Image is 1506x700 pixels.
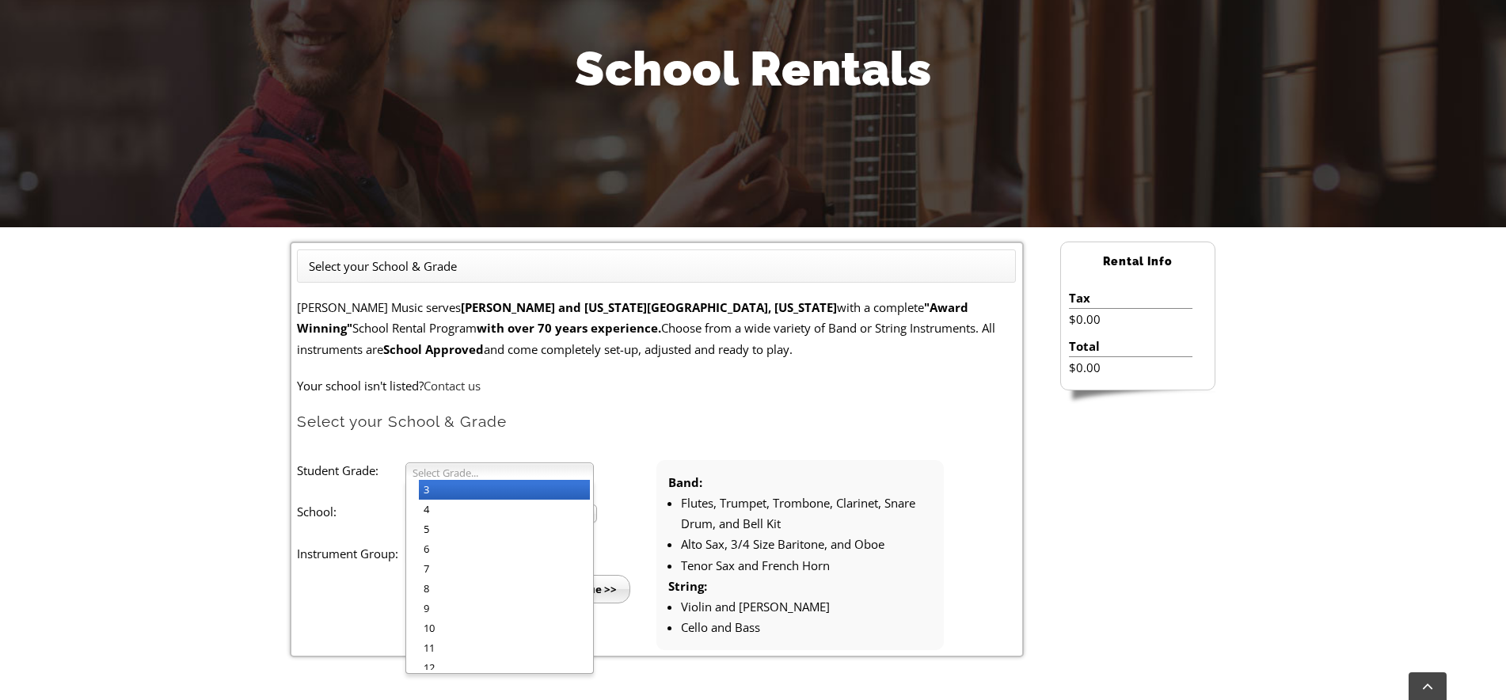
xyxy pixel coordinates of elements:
li: 11 [419,638,590,658]
strong: [PERSON_NAME] and [US_STATE][GEOGRAPHIC_DATA], [US_STATE] [461,299,837,315]
li: Tax [1069,287,1192,309]
li: $0.00 [1069,357,1192,378]
h2: Rental Info [1061,248,1215,276]
li: 8 [419,579,590,599]
li: Total [1069,336,1192,357]
li: Alto Sax, 3/4 Size Baritone, and Oboe [681,534,932,554]
li: 10 [419,618,590,638]
li: 5 [419,519,590,539]
li: Cello and Bass [681,617,932,637]
label: Instrument Group: [297,543,405,564]
li: Tenor Sax and French Horn [681,555,932,576]
strong: with over 70 years experience. [477,320,661,336]
li: 3 [419,480,590,500]
a: Contact us [424,378,481,394]
li: 4 [419,500,590,519]
label: Student Grade: [297,460,405,481]
span: Select Grade... [413,463,572,482]
strong: School Approved [383,341,484,357]
li: Violin and [PERSON_NAME] [681,596,932,617]
p: [PERSON_NAME] Music serves with a complete School Rental Program Choose from a wide variety of Ba... [297,297,1016,360]
li: $0.00 [1069,309,1192,329]
li: 6 [419,539,590,559]
li: 12 [419,658,590,678]
strong: String: [668,578,707,594]
h1: School Rentals [290,36,1216,102]
li: 7 [419,559,590,579]
li: Flutes, Trumpet, Trombone, Clarinet, Snare Drum, and Bell Kit [681,493,932,535]
p: Your school isn't listed? [297,375,1016,396]
h2: Select your School & Grade [297,412,1016,432]
li: Select your School & Grade [309,256,457,276]
li: 9 [419,599,590,618]
strong: Band: [668,474,702,490]
label: School: [297,501,405,522]
img: sidebar-footer.png [1060,390,1215,405]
